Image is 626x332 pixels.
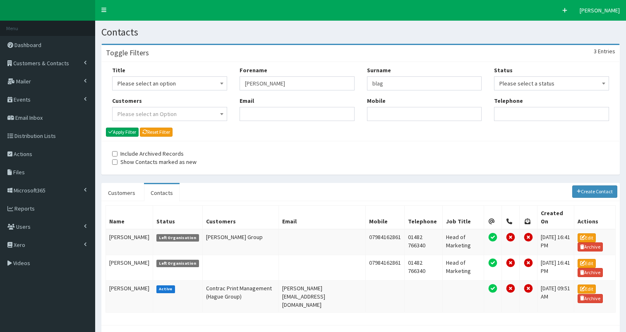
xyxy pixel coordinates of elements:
[578,294,603,303] a: Archive
[106,128,139,137] button: Apply Filter
[14,41,41,49] span: Dashboard
[156,234,199,242] label: Left Organisation
[14,150,32,158] span: Actions
[153,205,203,229] th: Status
[578,268,603,277] a: Archive
[202,205,279,229] th: Customers
[16,223,31,230] span: Users
[15,114,43,121] span: Email Inbox
[106,229,153,255] td: [PERSON_NAME]
[572,185,618,198] a: Create Contact
[578,242,603,251] a: Archive
[140,128,173,137] a: Reset Filter
[279,205,366,229] th: Email
[501,205,519,229] th: Telephone Permission
[367,97,386,105] label: Mobile
[442,205,484,229] th: Job Title
[156,285,175,293] label: Active
[144,184,180,202] a: Contacts
[118,110,177,118] span: Please select an Option
[404,205,442,229] th: Telephone
[106,255,153,281] td: [PERSON_NAME]
[106,205,153,229] th: Name
[106,49,149,57] h3: Toggle Filters
[537,255,574,281] td: [DATE] 16:41 PM
[14,187,46,194] span: Microsoft365
[14,132,56,140] span: Distribution Lists
[578,233,596,242] a: Edit
[404,229,442,255] td: 01482 766340
[574,205,615,229] th: Actions
[112,149,184,158] label: Include Archived Records
[112,97,142,105] label: Customers
[494,66,513,74] label: Status
[101,27,620,38] h1: Contacts
[112,76,227,90] span: Please select an option
[367,66,391,74] label: Surname
[112,66,125,74] label: Title
[202,229,279,255] td: [PERSON_NAME] Group
[118,78,222,89] span: Please select an option
[494,97,523,105] label: Telephone
[594,47,597,55] span: 3
[520,205,537,229] th: Post Permission
[14,96,31,103] span: Events
[16,78,31,85] span: Mailer
[13,59,69,67] span: Customers & Contacts
[202,281,279,313] td: Contrac Print Management (Hague Group)
[365,229,404,255] td: 07984162861
[537,229,574,255] td: [DATE] 16:41 PM
[578,285,596,294] a: Edit
[112,151,118,157] input: Include Archived Records
[106,281,153,313] td: [PERSON_NAME]
[442,255,484,281] td: Head of Marketing
[598,47,615,55] span: Entries
[578,259,596,268] a: Edit
[404,255,442,281] td: 01482 766340
[156,260,199,267] label: Left Organisation
[537,205,574,229] th: Created On
[494,76,609,90] span: Please select a status
[13,168,25,176] span: Files
[499,78,604,89] span: Please select a status
[580,7,620,14] span: [PERSON_NAME]
[365,255,404,281] td: 07984162861
[537,281,574,313] td: [DATE] 09:51 AM
[101,184,142,202] a: Customers
[484,205,501,229] th: Email Permission
[279,281,366,313] td: [PERSON_NAME][EMAIL_ADDRESS][DOMAIN_NAME]
[240,97,254,105] label: Email
[14,205,35,212] span: Reports
[14,241,25,249] span: Xero
[365,205,404,229] th: Mobile
[442,229,484,255] td: Head of Marketing
[240,66,267,74] label: Forename
[13,259,30,267] span: Videos
[112,158,197,166] label: Show Contacts marked as new
[112,159,118,165] input: Show Contacts marked as new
